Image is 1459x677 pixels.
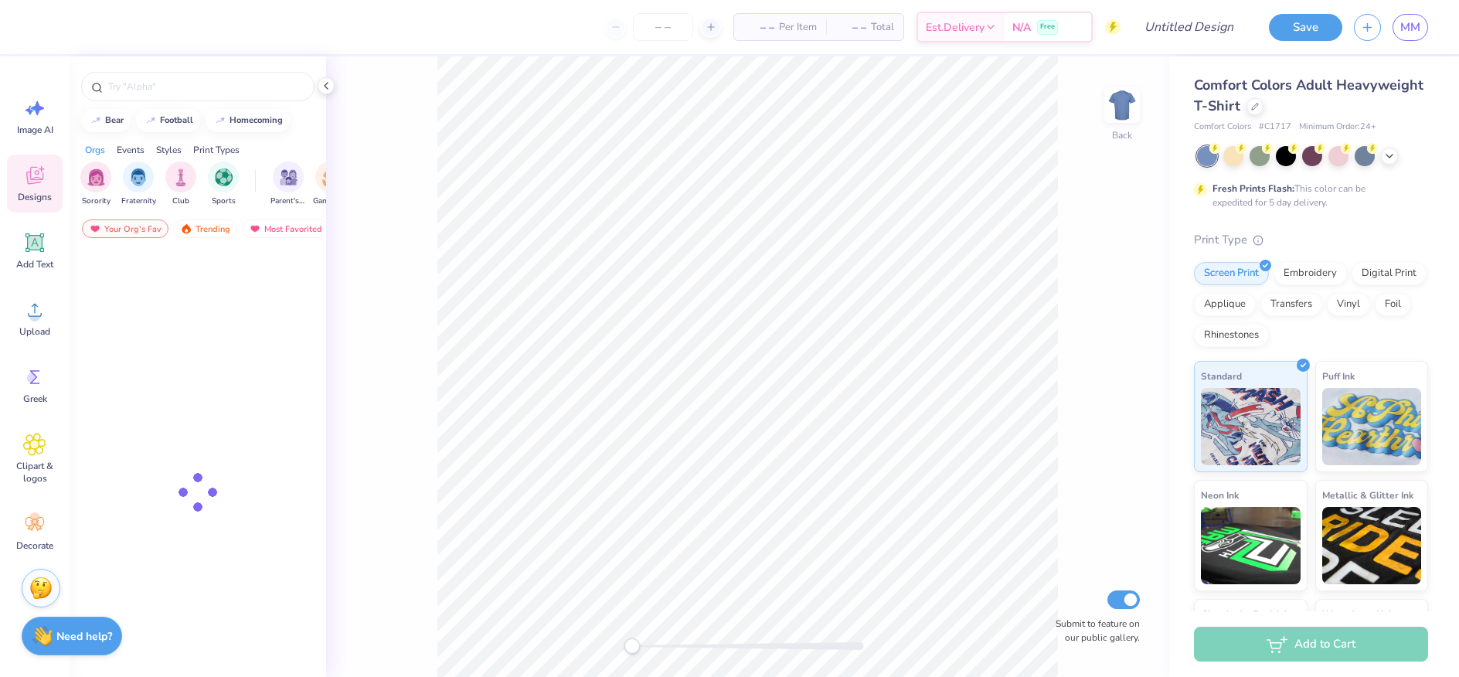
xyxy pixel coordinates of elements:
[871,19,894,36] span: Total
[136,109,200,132] button: football
[1201,606,1289,622] span: Glow in the Dark Ink
[208,162,239,207] button: filter button
[270,162,306,207] div: filter for Parent's Weekend
[18,191,52,203] span: Designs
[1212,182,1294,195] strong: Fresh Prints Flash:
[206,109,290,132] button: homecoming
[1201,388,1301,465] img: Standard
[1322,507,1422,584] img: Metallic & Glitter Ink
[107,79,304,94] input: Try "Alpha"
[17,124,53,136] span: Image AI
[156,143,182,157] div: Styles
[1012,19,1031,36] span: N/A
[230,116,283,124] div: homecoming
[743,19,774,36] span: – –
[1269,14,1342,41] button: Save
[1194,262,1269,285] div: Screen Print
[165,162,196,207] div: filter for Club
[1327,293,1370,316] div: Vinyl
[1212,182,1403,209] div: This color can be expedited for 5 day delivery.
[1322,487,1413,503] span: Metallic & Glitter Ink
[1201,487,1239,503] span: Neon Ink
[121,162,156,207] div: filter for Fraternity
[172,168,189,186] img: Club Image
[117,143,145,157] div: Events
[87,168,105,186] img: Sorority Image
[322,168,340,186] img: Game Day Image
[16,258,53,270] span: Add Text
[172,196,189,207] span: Club
[1194,293,1256,316] div: Applique
[313,196,349,207] span: Game Day
[1132,12,1246,43] input: Untitled Design
[1107,90,1138,121] img: Back
[215,168,233,186] img: Sports Image
[633,13,693,41] input: – –
[165,162,196,207] button: filter button
[1194,324,1269,347] div: Rhinestones
[208,162,239,207] div: filter for Sports
[80,162,111,207] button: filter button
[779,19,817,36] span: Per Item
[270,162,306,207] button: filter button
[624,638,640,654] div: Accessibility label
[1322,606,1393,622] span: Water based Ink
[1194,76,1423,115] span: Comfort Colors Adult Heavyweight T-Shirt
[145,116,157,125] img: trend_line.gif
[280,168,298,186] img: Parent's Weekend Image
[23,393,47,405] span: Greek
[173,219,237,238] div: Trending
[80,162,111,207] div: filter for Sorority
[1393,14,1428,41] a: MM
[249,223,261,234] img: most_fav.gif
[1274,262,1347,285] div: Embroidery
[1194,121,1251,134] span: Comfort Colors
[212,196,236,207] span: Sports
[313,162,349,207] div: filter for Game Day
[121,196,156,207] span: Fraternity
[9,460,60,485] span: Clipart & logos
[180,223,192,234] img: trending.gif
[130,168,147,186] img: Fraternity Image
[1352,262,1427,285] div: Digital Print
[1322,388,1422,465] img: Puff Ink
[1260,293,1322,316] div: Transfers
[1400,19,1420,36] span: MM
[193,143,240,157] div: Print Types
[1047,617,1140,645] label: Submit to feature on our public gallery.
[1201,507,1301,584] img: Neon Ink
[1322,368,1355,384] span: Puff Ink
[1194,231,1428,249] div: Print Type
[82,219,168,238] div: Your Org's Fav
[90,116,102,125] img: trend_line.gif
[56,629,112,644] strong: Need help?
[85,143,105,157] div: Orgs
[19,325,50,338] span: Upload
[121,162,156,207] button: filter button
[835,19,866,36] span: – –
[926,19,985,36] span: Est. Delivery
[105,116,124,124] div: bear
[16,539,53,552] span: Decorate
[1201,368,1242,384] span: Standard
[89,223,101,234] img: most_fav.gif
[270,196,306,207] span: Parent's Weekend
[313,162,349,207] button: filter button
[1299,121,1376,134] span: Minimum Order: 24 +
[81,109,131,132] button: bear
[214,116,226,125] img: trend_line.gif
[160,116,193,124] div: football
[1375,293,1411,316] div: Foil
[242,219,329,238] div: Most Favorited
[1112,128,1132,142] div: Back
[82,196,111,207] span: Sorority
[1259,121,1291,134] span: # C1717
[1040,22,1055,32] span: Free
